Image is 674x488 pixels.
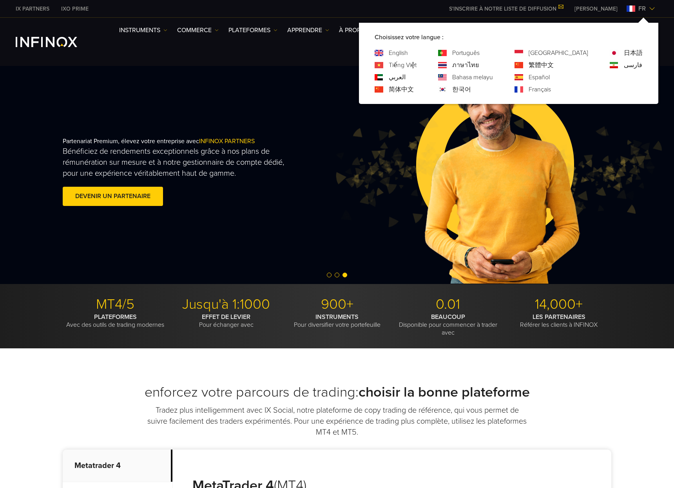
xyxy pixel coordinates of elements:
a: Language [529,85,551,94]
p: Avec des outils de trading modernes [63,313,168,329]
a: INFINOX [55,5,94,13]
a: APPRENDRE [287,25,329,35]
p: Choisissez votre langue : [375,33,643,42]
a: INSTRUMENTS [119,25,167,35]
a: Language [389,60,417,70]
span: Go to slide 2 [335,273,339,277]
a: Language [452,85,471,94]
a: Language [452,60,479,70]
strong: choisir la bonne plateforme [359,384,530,401]
span: fr [635,4,649,13]
a: Language [389,85,414,94]
a: INFINOX Logo [16,37,96,47]
a: COMMERCE [177,25,219,35]
p: Disponible pour commencer à trader avec [395,313,500,337]
a: Language [389,73,406,82]
a: Language [389,48,408,58]
strong: EFFET DE LEVIER [202,313,250,321]
a: Language [452,48,480,58]
p: Pour diversifier votre portefeuille [284,313,390,329]
a: Language [624,60,642,70]
p: 14,000+ [506,296,611,313]
p: Bénéficiez de rendements exceptionnels grâce à nos plans de rémunération sur mesure et à notre ge... [63,146,295,179]
a: INFINOX MENU [569,5,623,13]
a: Devenir un partenaire [63,187,163,206]
p: Référer les clients à INFINOX [506,313,611,329]
p: Pour échanger avec [174,313,279,329]
a: INFINOX [10,5,55,13]
a: Language [452,73,493,82]
p: 0.01 [395,296,500,313]
span: Go to slide 1 [327,273,332,277]
a: S'INSCRIRE À NOTRE LISTE DE DIFFUSION [443,5,569,12]
a: Language [529,48,588,58]
h2: enforcez votre parcours de trading: [63,384,611,401]
a: Language [624,48,643,58]
p: Metatrader 4 [63,450,172,482]
a: À PROPOS [339,25,376,35]
p: MT4/5 [63,296,168,313]
a: PLATEFORMES [228,25,277,35]
strong: PLATEFORMES [94,313,137,321]
p: Tradez plus intelligemment avec IX Social, notre plateforme de copy trading de référence, qui vou... [147,405,527,438]
p: Jusqu'à 1:1000 [174,296,279,313]
div: Partenariat Premium, élevez votre entreprise avec [63,125,353,220]
a: Language [529,73,550,82]
p: 900+ [284,296,390,313]
strong: INSTRUMENTS [315,313,359,321]
strong: BEAUCOUP [431,313,465,321]
span: Go to slide 3 [342,273,347,277]
a: Language [529,60,554,70]
strong: LES PARTENAIRES [533,313,585,321]
span: INFINOX PARTNERS [199,137,255,145]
